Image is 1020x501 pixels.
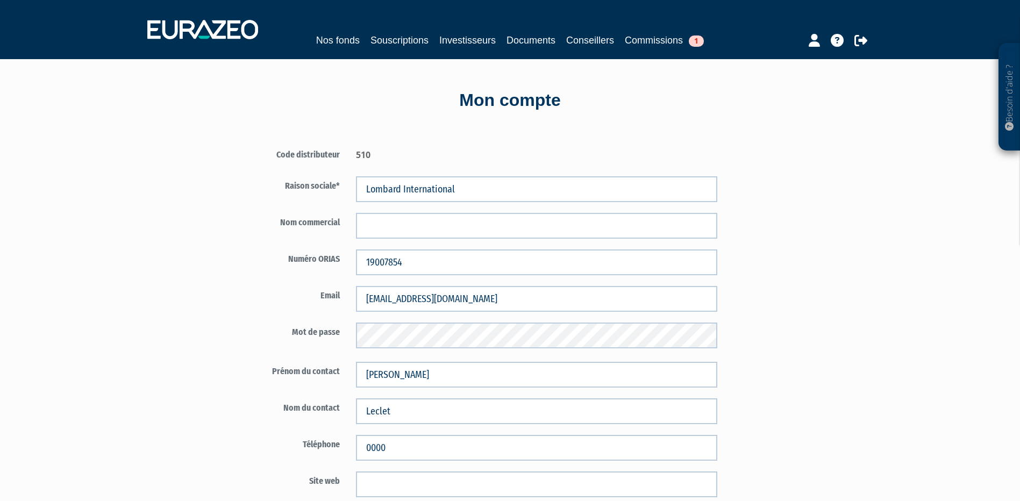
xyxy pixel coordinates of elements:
[204,88,817,113] div: Mon compte
[689,35,704,47] span: 1
[439,33,496,48] a: Investisseurs
[223,435,348,451] label: Téléphone
[223,176,348,192] label: Raison sociale*
[348,145,725,161] div: 510
[1003,49,1016,146] p: Besoin d'aide ?
[223,249,348,266] label: Numéro ORIAS
[223,286,348,302] label: Email
[223,398,348,414] label: Nom du contact
[223,471,348,488] label: Site web
[507,33,555,48] a: Documents
[625,33,704,48] a: Commissions1
[223,323,348,339] label: Mot de passe
[316,33,360,48] a: Nos fonds
[223,213,348,229] label: Nom commercial
[370,33,429,48] a: Souscriptions
[223,362,348,378] label: Prénom du contact
[147,20,258,39] img: 1732889491-logotype_eurazeo_blanc_rvb.png
[223,145,348,161] label: Code distributeur
[566,33,614,48] a: Conseillers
